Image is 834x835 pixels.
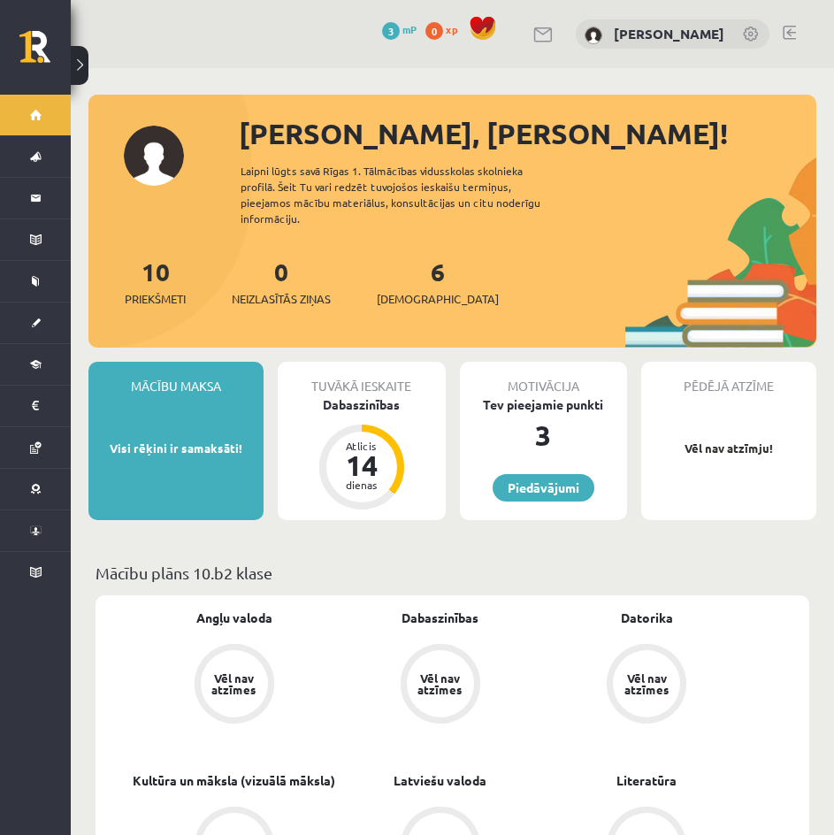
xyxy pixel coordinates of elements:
[278,362,446,395] div: Tuvākā ieskaite
[416,672,465,695] div: Vēl nav atzīmes
[650,440,807,457] p: Vēl nav atzīmju!
[460,395,628,414] div: Tev pieejamie punkti
[210,672,259,695] div: Vēl nav atzīmes
[585,27,602,44] img: Marko Osemļjaks
[239,112,816,155] div: [PERSON_NAME], [PERSON_NAME]!
[493,474,594,502] a: Piedāvājumi
[133,771,335,790] a: Kultūra un māksla (vizuālā māksla)
[278,395,446,414] div: Dabaszinības
[460,362,628,395] div: Motivācija
[425,22,466,36] a: 0 xp
[125,256,186,308] a: 10Priekšmeti
[402,609,478,627] a: Dabaszinības
[337,644,543,727] a: Vēl nav atzīmes
[96,561,809,585] p: Mācību plāns 10.b2 klase
[616,771,677,790] a: Literatūra
[622,672,671,695] div: Vēl nav atzīmes
[460,414,628,456] div: 3
[544,644,750,727] a: Vēl nav atzīmes
[241,163,571,226] div: Laipni lūgts savā Rīgas 1. Tālmācības vidusskolas skolnieka profilā. Šeit Tu vari redzēt tuvojošo...
[19,31,71,75] a: Rīgas 1. Tālmācības vidusskola
[125,290,186,308] span: Priekšmeti
[614,25,724,42] a: [PERSON_NAME]
[377,290,499,308] span: [DEMOGRAPHIC_DATA]
[88,362,264,395] div: Mācību maksa
[131,644,337,727] a: Vēl nav atzīmes
[377,256,499,308] a: 6[DEMOGRAPHIC_DATA]
[641,362,816,395] div: Pēdējā atzīme
[382,22,417,36] a: 3 mP
[382,22,400,40] span: 3
[232,256,331,308] a: 0Neizlasītās ziņas
[402,22,417,36] span: mP
[97,440,255,457] p: Visi rēķini ir samaksāti!
[621,609,673,627] a: Datorika
[446,22,457,36] span: xp
[196,609,272,627] a: Angļu valoda
[394,771,486,790] a: Latviešu valoda
[425,22,443,40] span: 0
[278,395,446,512] a: Dabaszinības Atlicis 14 dienas
[335,479,388,490] div: dienas
[232,290,331,308] span: Neizlasītās ziņas
[335,451,388,479] div: 14
[335,440,388,451] div: Atlicis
